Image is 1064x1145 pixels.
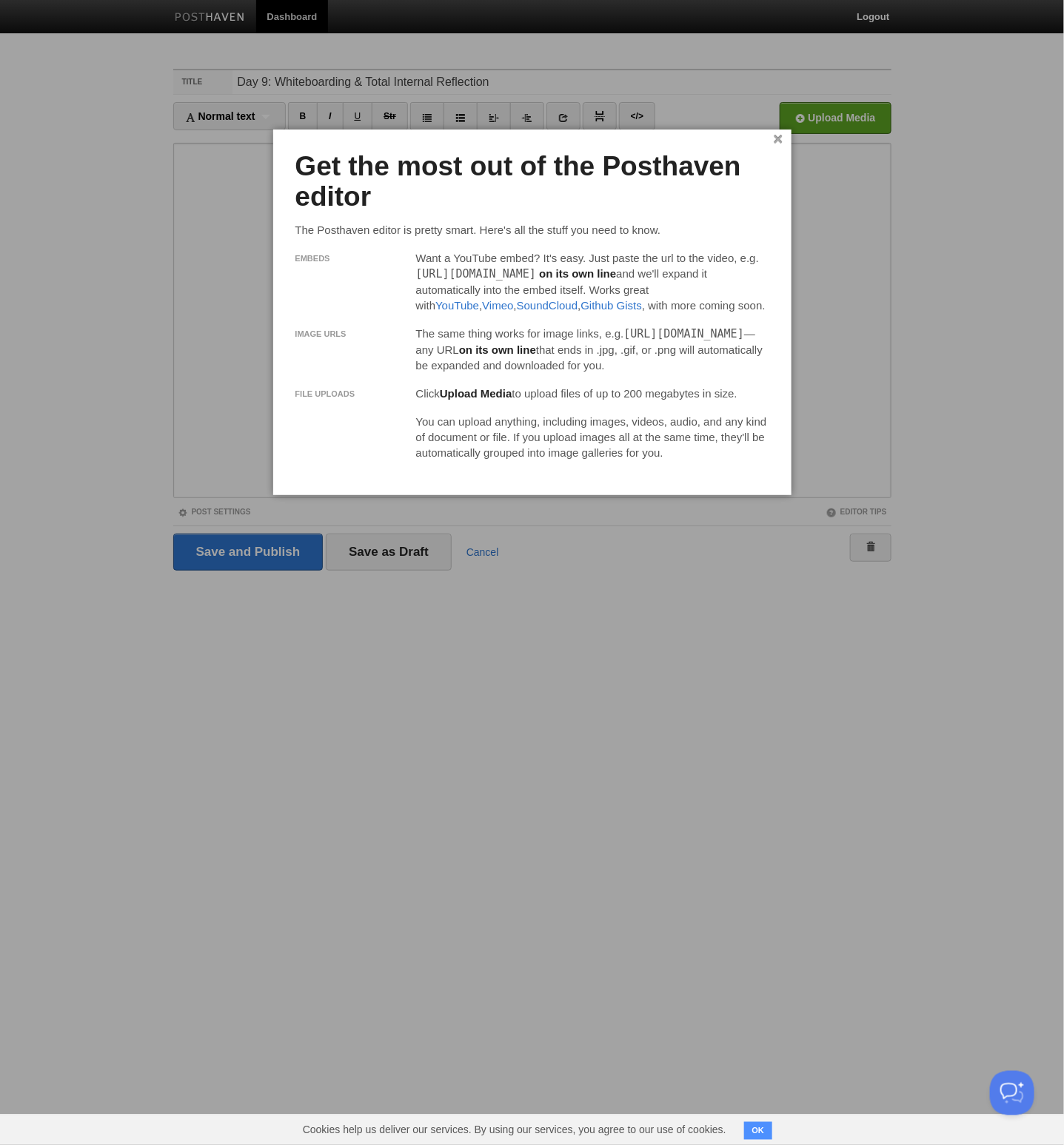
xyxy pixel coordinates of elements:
a: SoundCloud [517,299,578,312]
a: YouTube [435,299,479,312]
h3: Image URLS [295,329,407,338]
strong: Upload Media [440,387,512,400]
p: Want a YouTube embed? It's easy. Just paste the url to the video, e.g. and we'll expand it automa... [416,250,769,313]
tt: [URL][DOMAIN_NAME] [623,327,744,340]
a: Vimeo [482,299,513,312]
p: Click to upload files of up to 200 megabytes in size. [416,386,769,401]
h3: Embeds [295,254,407,263]
p: You can upload anything, including images, videos, audio, and any kind of document or file. If yo... [416,414,769,460]
strong: on its own line [459,343,536,356]
span: Cookies help us deliver our services. By using our services, you agree to our use of cookies. [288,1115,741,1145]
p: The same thing works for image links, e.g. — any URL that ends in .jpg, .gif, or .png will automa... [416,326,769,373]
iframe: Help Scout Beacon - Open [990,1071,1034,1115]
h2: Get the most out of the Posthaven editor [295,152,769,212]
p: The Posthaven editor is pretty smart. Here's all the stuff you need to know. [295,222,769,238]
strong: on its own line [539,267,616,280]
a: Github Gists [580,299,642,312]
button: OK [744,1122,773,1140]
tt: [URL][DOMAIN_NAME] [416,267,537,281]
h3: File Uploads [295,389,407,398]
a: × [774,135,783,144]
